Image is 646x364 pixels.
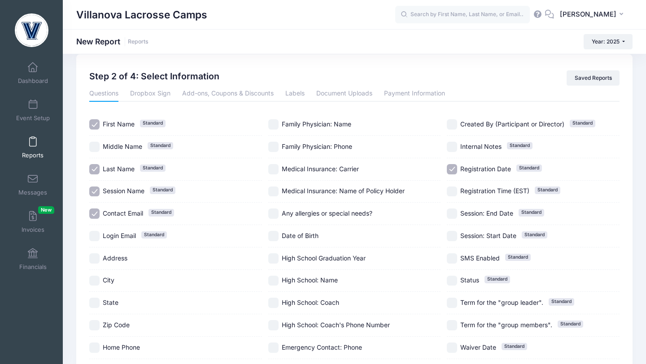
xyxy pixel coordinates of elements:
input: Internal NotesStandard [447,142,457,152]
span: Date of Birth [282,232,319,239]
span: Contact Email [103,209,143,217]
span: Reports [22,152,44,159]
a: InvoicesNew [12,206,54,238]
span: Dashboard [18,77,48,85]
span: Address [103,254,127,262]
input: Term for the "group members".Standard [447,320,457,330]
input: Medical Insurance: Name of Policy Holder [268,186,279,197]
input: Family Physician: Name [268,119,279,130]
input: Emergency Contact: Phone [268,342,279,353]
span: Messages [18,189,47,196]
input: Home Phone [89,342,100,353]
span: Emergency Contact: Phone [282,343,362,351]
h1: Villanova Lacrosse Camps [76,4,207,25]
a: Saved Reports [567,70,620,86]
input: Registration Time (EST)Standard [447,186,457,197]
input: SMS EnabledStandard [447,253,457,264]
span: Standard [522,231,547,238]
span: Standard [502,343,527,350]
span: Standard [148,142,173,149]
span: Standard [535,186,560,194]
a: Reports [12,132,54,163]
span: Session Name [103,187,144,195]
span: Standard [140,165,166,172]
input: Medical Insurance: Carrier [268,164,279,174]
span: Standard [519,209,544,216]
span: Standard [516,165,542,172]
input: Session: End DateStandard [447,208,457,219]
span: Created By (Participant or Director) [460,120,564,128]
a: Add-ons, Coupons & Discounts [182,86,274,102]
a: Event Setup [12,95,54,126]
span: High School: Coach [282,299,339,306]
span: Term for the "group members". [460,321,552,329]
a: Payment Information [384,86,445,102]
span: Waiver Date [460,343,496,351]
span: Family Physician: Phone [282,143,352,150]
a: Dropbox Sign [130,86,170,102]
span: Standard [148,209,174,216]
a: Dashboard [12,57,54,89]
span: Term for the "group leader". [460,299,543,306]
span: High School: Coach's Phone Number [282,321,390,329]
input: Term for the "group leader".Standard [447,298,457,308]
span: Session: End Date [460,209,513,217]
a: Questions [89,86,118,102]
span: Status [460,276,479,284]
span: Home Phone [103,343,140,351]
span: Medical Insurance: Carrier [282,165,359,173]
span: Any allergies or special needs? [282,209,372,217]
input: High School: Coach [268,298,279,308]
input: Waiver DateStandard [447,342,457,353]
span: First Name [103,120,135,128]
button: [PERSON_NAME] [554,4,633,25]
span: Standard [141,231,167,238]
a: Financials [12,243,54,275]
input: Any allergies or special needs? [268,208,279,219]
span: Last Name [103,165,135,173]
input: Created By (Participant or Director)Standard [447,119,457,130]
a: Reports [128,39,148,45]
input: StatusStandard [447,276,457,286]
span: Registration Date [460,165,511,173]
span: Login Email [103,232,136,239]
span: Invoices [22,226,44,234]
a: Messages [12,169,54,200]
h2: Step 2 of 4: Select Information [89,70,219,83]
span: Medical Insurance: Name of Policy Holder [282,187,405,195]
span: Internal Notes [460,143,502,150]
input: Zip Code [89,320,100,330]
input: Login EmailStandard [89,231,100,241]
input: High School: Coach's Phone Number [268,320,279,330]
span: High School: Name [282,276,338,284]
input: First NameStandard [89,119,100,130]
span: Standard [549,298,574,305]
span: Session: Start Date [460,232,516,239]
input: Middle NameStandard [89,142,100,152]
input: Contact EmailStandard [89,208,100,219]
input: Session: Start DateStandard [447,231,457,241]
span: Event Setup [16,114,50,122]
input: Address [89,253,100,264]
a: Labels [285,86,305,102]
span: Middle Name [103,143,142,150]
span: Financials [19,263,47,271]
a: Document Uploads [316,86,372,102]
span: Zip Code [103,321,130,329]
input: Family Physician: Phone [268,142,279,152]
span: New [38,206,54,214]
input: City [89,276,100,286]
button: Year: 2025 [584,34,633,49]
input: High School Graduation Year [268,253,279,264]
span: High School Graduation Year [282,254,366,262]
span: State [103,299,118,306]
input: High School: Name [268,276,279,286]
span: Standard [507,142,533,149]
span: Standard [140,120,166,127]
h1: New Report [76,37,148,46]
input: Search by First Name, Last Name, or Email... [395,6,530,24]
span: Standard [558,321,583,328]
input: Registration DateStandard [447,164,457,174]
span: Family Physician: Name [282,120,351,128]
span: Standard [505,254,531,261]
